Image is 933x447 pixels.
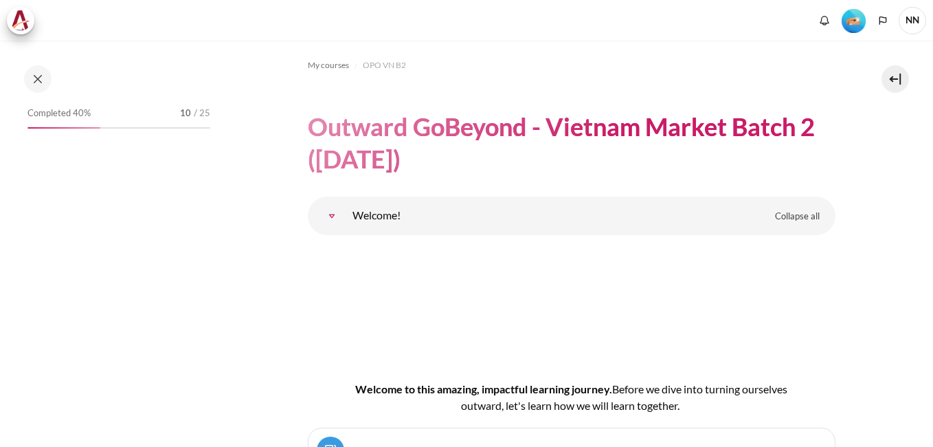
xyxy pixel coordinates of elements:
[836,8,871,33] a: Level #2
[27,127,100,129] div: 40%
[27,107,91,120] span: Completed 40%
[873,10,893,31] button: Languages
[363,59,406,72] span: OPO VN B2
[11,10,30,31] img: Architeck
[352,381,791,414] h4: Welcome to this amazing, impactful learning journey.
[7,7,41,34] a: Architeck Architeck
[899,7,926,34] span: NN
[842,9,866,33] img: Level #2
[308,111,835,175] h1: Outward GoBeyond - Vietnam Market Batch 2 ([DATE])
[765,205,830,228] a: Collapse all
[308,57,349,74] a: My courses
[814,10,835,31] div: Show notification window with no new notifications
[194,107,210,120] span: / 25
[612,382,619,395] span: B
[308,54,835,76] nav: Navigation bar
[899,7,926,34] a: User menu
[775,210,820,223] span: Collapse all
[180,107,191,120] span: 10
[363,57,406,74] a: OPO VN B2
[318,202,346,230] a: Welcome!
[461,382,787,412] span: efore we dive into turning ourselves outward, let's learn how we will learn together.
[842,8,866,33] div: Level #2
[308,59,349,72] span: My courses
